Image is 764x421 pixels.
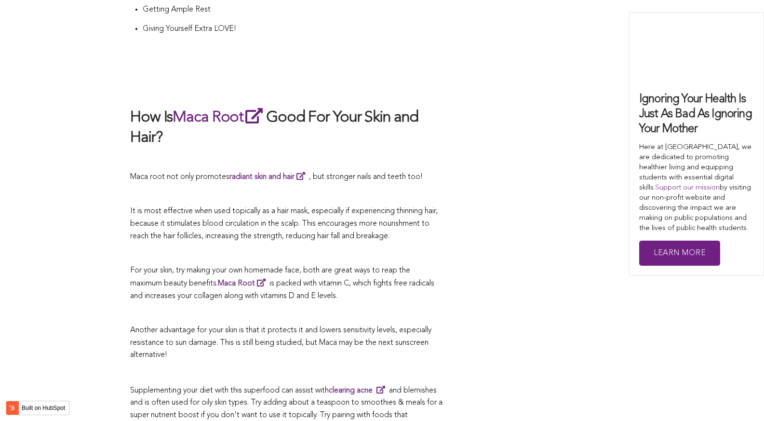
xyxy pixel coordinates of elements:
a: clearing acne [329,387,389,394]
p: Giving Yourself Extra LOVE! [143,23,443,36]
strong: clearing acne [329,387,373,394]
button: Built on HubSpot [6,401,69,415]
a: radiant skin and hair [229,173,309,181]
span: For your skin, try making your own homemade face, both are great ways to reap the maximum beauty ... [130,267,410,288]
label: Built on HubSpot [18,402,69,414]
img: HubSpot sprocket logo [6,402,18,414]
span: Maca root not only promotes , but stronger nails and teeth too! [130,173,423,181]
p: Getting Ample Rest [143,4,443,16]
a: Learn More [639,241,720,266]
span: is packed with vitamin C, which fights free radicals and increases your collagen along with vitam... [130,280,434,300]
span: It is most effective when used topically as a hair mask, especially if experiencing thinning hair... [130,207,438,240]
span: Another advantage for your skin is that it protects it and lowers sensitivity levels, especially ... [130,326,431,359]
a: Maca Root [173,110,266,125]
a: Maca Root [218,280,269,287]
iframe: Chat Widget [716,375,764,421]
h2: How Is Good For Your Skin and Hair? [130,106,443,148]
span: Maca Root [218,280,255,287]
